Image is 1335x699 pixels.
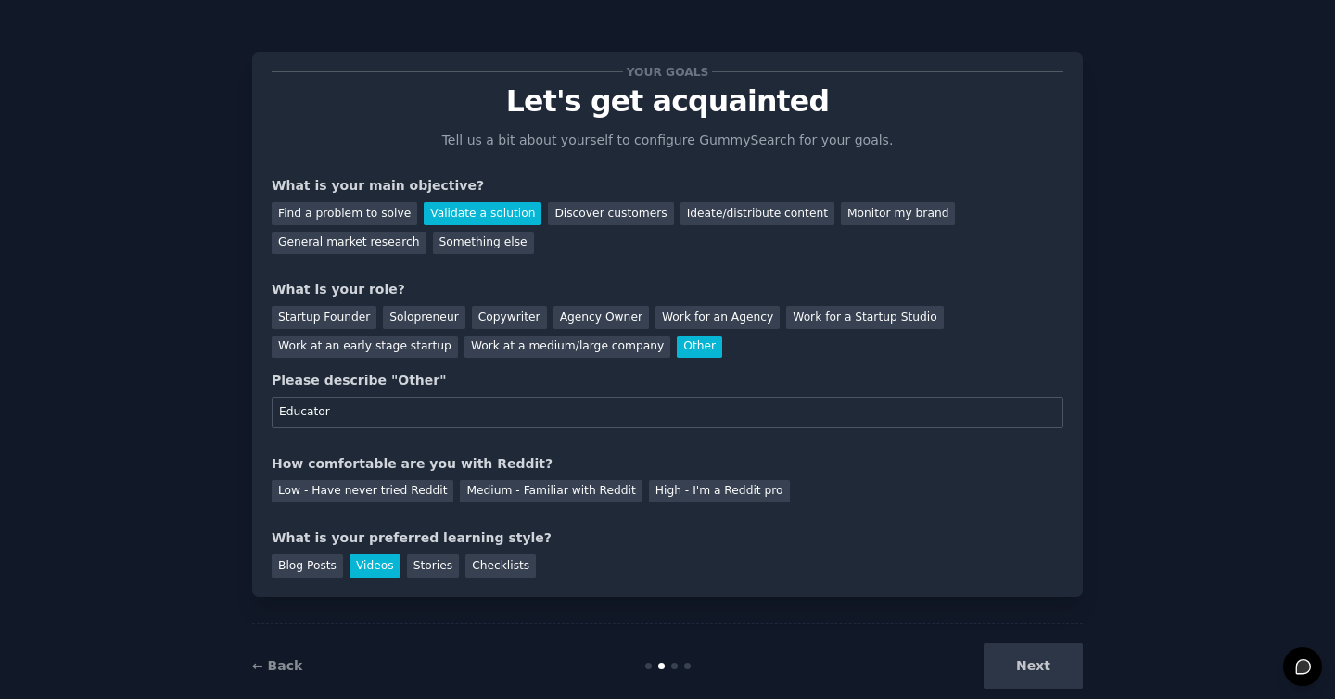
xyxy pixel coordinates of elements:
div: Videos [350,554,400,578]
div: Something else [433,232,534,255]
div: Validate a solution [424,202,541,225]
div: High - I'm a Reddit pro [649,480,790,503]
div: Checklists [465,554,536,578]
div: Discover customers [548,202,673,225]
div: Please describe "Other" [272,371,1063,390]
div: How comfortable are you with Reddit? [272,454,1063,474]
div: Startup Founder [272,306,376,329]
div: Monitor my brand [841,202,955,225]
div: Work at an early stage startup [272,336,458,359]
input: Your role [272,397,1063,428]
div: Medium - Familiar with Reddit [460,480,642,503]
div: Blog Posts [272,554,343,578]
div: Find a problem to solve [272,202,417,225]
div: Ideate/distribute content [680,202,834,225]
div: Agency Owner [553,306,649,329]
div: Other [677,336,722,359]
div: Low - Have never tried Reddit [272,480,453,503]
p: Tell us a bit about yourself to configure GummySearch for your goals. [434,131,901,150]
div: Work for a Startup Studio [786,306,943,329]
p: Let's get acquainted [272,85,1063,118]
span: Your goals [623,62,712,82]
a: ← Back [252,658,302,673]
div: Work at a medium/large company [464,336,670,359]
div: Solopreneur [383,306,464,329]
div: General market research [272,232,426,255]
div: What is your preferred learning style? [272,528,1063,548]
div: Work for an Agency [655,306,780,329]
div: Copywriter [472,306,547,329]
div: What is your role? [272,280,1063,299]
div: What is your main objective? [272,176,1063,196]
div: Stories [407,554,459,578]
